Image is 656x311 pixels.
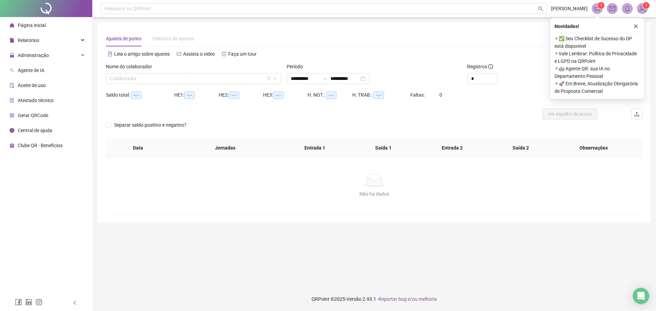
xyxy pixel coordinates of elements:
[439,92,442,98] span: 0
[10,53,14,58] span: lock
[263,91,307,99] div: HE 3:
[594,5,600,12] span: notification
[10,143,14,148] span: gift
[273,76,277,81] span: down
[10,113,14,118] span: qrcode
[598,2,604,9] sup: 1
[326,91,337,99] span: --:--
[72,300,77,305] span: left
[556,144,632,152] span: Observações
[106,91,174,99] div: Saldo total:
[322,76,328,81] span: swap-right
[645,3,647,8] span: 1
[418,139,487,157] th: Entrada 2
[18,113,48,118] span: Gerar QRCode
[114,190,634,198] div: Não há dados
[10,38,14,43] span: file
[106,63,156,70] label: Nome do colaborador
[177,52,181,56] span: youtube
[555,23,579,30] span: Novidades !
[183,51,215,57] span: Assista o vídeo
[542,109,598,119] button: Ver espelho de ponto
[634,111,640,117] span: upload
[92,287,656,311] footer: QRPoint © 2025 - 2.93.1 -
[637,3,647,14] img: 88641
[633,288,649,304] div: Open Intercom Messenger
[18,53,49,58] span: Administração
[352,91,410,99] div: H. TRAB.:
[555,65,640,80] span: ⚬ 🤖 Agente QR: sua IA no Departamento Pessoal
[15,299,22,306] span: facebook
[266,76,271,81] span: filter
[349,139,418,157] th: Saída 1
[18,128,52,133] span: Central de ajuda
[184,91,195,99] span: --:--
[36,299,42,306] span: instagram
[18,23,46,28] span: Página inicial
[410,92,426,98] span: Faltas:
[373,91,384,99] span: --:--
[10,83,14,88] span: audit
[307,91,352,99] div: H. NOT.:
[10,98,14,103] span: solution
[322,76,328,81] span: to
[555,35,640,50] span: ⚬ ✅ Seu Checklist de Sucesso do DP está disponível
[346,296,361,302] span: Versão
[18,98,54,103] span: Atestado técnico
[106,36,141,41] span: Ajustes de ponto
[228,51,257,57] span: Faça um tour
[550,139,637,157] th: Observações
[131,91,141,99] span: --:--
[273,91,284,99] span: --:--
[487,139,555,157] th: Saída 2
[624,5,630,12] span: bell
[633,24,638,29] span: close
[555,80,640,95] span: ⚬ 🚀 Em Breve, Atualização Obrigatória de Proposta Comercial
[555,50,640,65] span: ⚬ Vale Lembrar: Política de Privacidade e LGPD na QRPoint
[106,139,170,157] th: Data
[467,63,493,70] span: Registros
[18,83,46,88] span: Aceite de uso
[18,38,39,43] span: Relatórios
[25,299,32,306] span: linkedin
[18,68,44,73] span: Agente de IA
[219,91,263,99] div: HE 2:
[551,5,588,12] span: [PERSON_NAME]
[287,63,307,70] label: Período
[174,91,219,99] div: HE 1:
[152,36,194,41] span: Histórico de ajustes
[600,3,602,8] span: 1
[488,64,493,69] span: info-circle
[18,143,63,148] span: Clube QR - Beneficios
[114,51,170,57] span: Leia o artigo sobre ajustes
[10,23,14,28] span: home
[108,52,112,56] span: file-text
[111,121,189,129] span: Separar saldo positivo e negativo?
[609,5,615,12] span: mail
[643,2,650,9] sup: Atualize o seu contato no menu Meus Dados
[222,52,227,56] span: history
[281,139,349,157] th: Entrada 1
[229,91,239,99] span: --:--
[10,128,14,133] span: info-circle
[538,6,543,11] span: search
[379,296,437,302] span: Reportar bug e/ou melhoria
[170,139,281,157] th: Jornadas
